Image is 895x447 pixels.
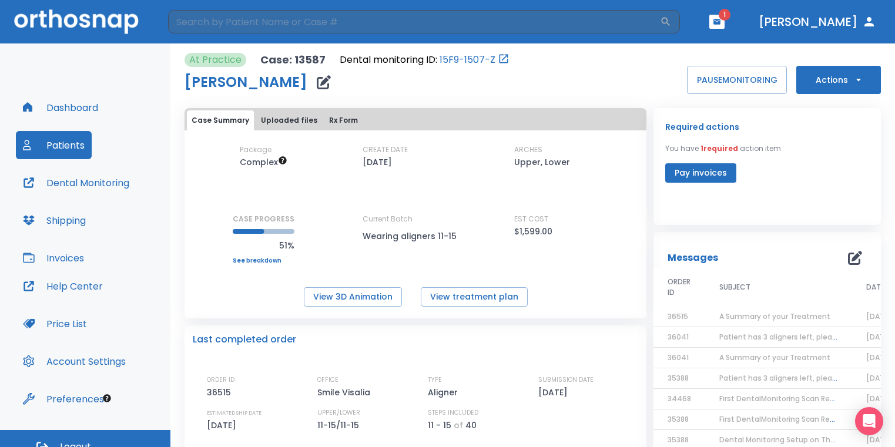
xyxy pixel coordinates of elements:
p: EST COST [514,214,548,224]
a: 15F9-1507-Z [440,53,495,67]
span: 35388 [668,414,689,424]
span: First DentalMonitoring Scan Review! [719,394,849,404]
button: Account Settings [16,347,133,375]
span: [DATE] [866,394,891,404]
span: 1 [719,9,730,21]
button: Case Summary [187,110,254,130]
div: Tooltip anchor [102,393,112,404]
span: 35388 [668,373,689,383]
div: Open patient in dental monitoring portal [340,53,509,67]
button: [PERSON_NAME] [754,11,881,32]
button: Uploaded files [256,110,322,130]
span: Dental Monitoring Setup on The Delivery Day [719,435,881,445]
p: of [454,418,463,432]
button: Invoices [16,244,91,272]
span: 35388 [668,435,689,445]
span: 36515 [668,311,688,321]
input: Search by Patient Name or Case # [168,10,660,33]
p: [DATE] [363,155,392,169]
p: 11-15/11-15 [317,418,363,432]
span: First DentalMonitoring Scan Review! [719,414,849,424]
p: $1,599.00 [514,224,552,238]
p: 40 [465,418,477,432]
p: Smile Visalia [317,385,374,399]
p: Case: 13587 [260,53,326,67]
button: Dashboard [16,93,105,122]
button: Dental Monitoring [16,169,136,197]
button: Shipping [16,206,93,234]
p: Upper, Lower [514,155,570,169]
p: SUBMISSION DATE [538,375,594,385]
button: PAUSEMONITORING [687,66,787,94]
p: ESTIMATED SHIP DATE [207,408,262,418]
p: Aligner [428,385,462,399]
p: CASE PROGRESS [233,214,294,224]
span: SUBJECT [719,282,750,293]
span: [DATE] [866,373,891,383]
h1: [PERSON_NAME] [185,75,307,89]
p: TYPE [428,375,442,385]
p: Dental monitoring ID: [340,53,437,67]
button: Patients [16,131,92,159]
p: At Practice [189,53,242,67]
button: Price List [16,310,94,338]
p: UPPER/LOWER [317,408,360,418]
a: See breakdown [233,257,294,264]
img: Orthosnap [14,9,139,33]
span: DATE [866,282,884,293]
span: [DATE] [866,311,891,321]
p: You have action item [665,143,781,154]
button: Preferences [16,385,111,413]
div: Open Intercom Messenger [855,407,883,435]
div: tabs [187,110,644,130]
button: Pay invoices [665,163,736,183]
p: 36515 [207,385,235,399]
span: 36041 [668,352,689,362]
p: ARCHES [514,144,542,155]
button: View 3D Animation [304,287,402,307]
span: 36041 [668,332,689,342]
button: Rx Form [324,110,363,130]
button: Help Center [16,272,110,300]
p: Wearing aligners 11-15 [363,229,468,243]
span: [DATE] [866,435,891,445]
span: [DATE] [866,332,891,342]
p: Required actions [665,120,739,134]
p: 11 - 15 [428,418,451,432]
p: Package [240,144,271,155]
button: View treatment plan [421,287,528,307]
p: Current Batch [363,214,468,224]
button: Actions [796,66,881,94]
p: 51% [233,238,294,253]
span: A Summary of your Treatment [719,311,830,321]
p: CREATE DATE [363,144,408,155]
p: OFFICE [317,375,338,385]
p: STEPS INCLUDED [428,408,478,418]
span: A Summary of your Treatment [719,352,830,362]
span: Up to 50 Steps (100 aligners) [240,156,287,168]
span: [DATE] [866,352,891,362]
span: 1 required [700,143,738,153]
p: Last completed order [193,332,296,347]
span: ORDER ID [668,277,691,298]
p: [DATE] [538,385,572,399]
p: Messages [668,251,718,265]
p: ORDER ID [207,375,234,385]
span: 34468 [668,394,691,404]
p: [DATE] [207,418,240,432]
